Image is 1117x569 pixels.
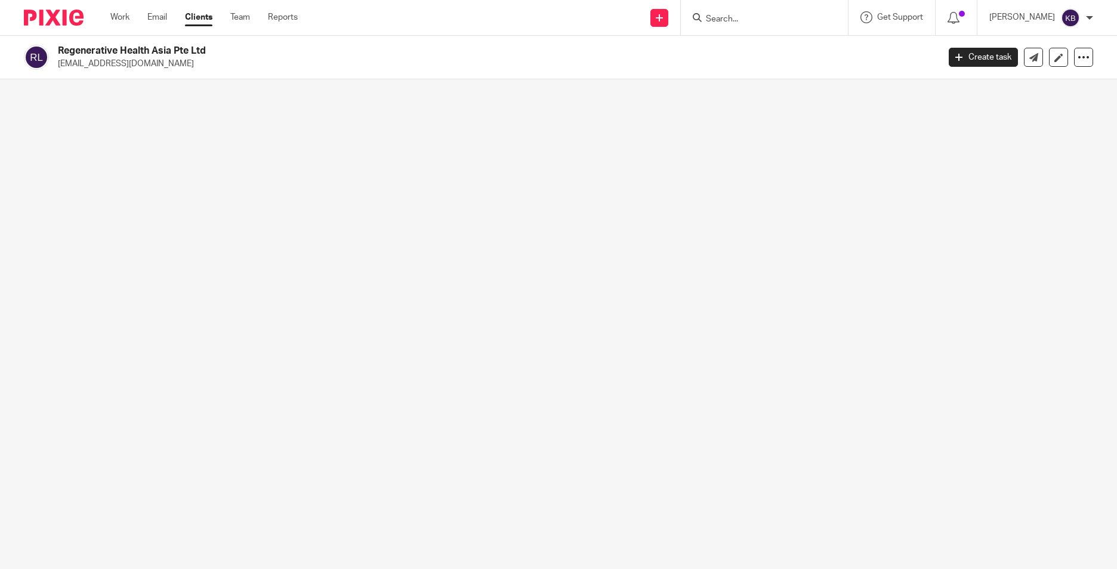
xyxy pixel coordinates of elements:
a: Clients [185,11,212,23]
a: Email [147,11,167,23]
img: svg%3E [1061,8,1080,27]
h2: Regenerative Health Asia Pte Ltd [58,45,756,57]
p: [EMAIL_ADDRESS][DOMAIN_NAME] [58,58,931,70]
a: Reports [268,11,298,23]
img: Pixie [24,10,84,26]
span: Get Support [877,13,923,21]
a: Work [110,11,129,23]
input: Search [705,14,812,25]
a: Team [230,11,250,23]
img: svg%3E [24,45,49,70]
p: [PERSON_NAME] [989,11,1055,23]
a: Create task [949,48,1018,67]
